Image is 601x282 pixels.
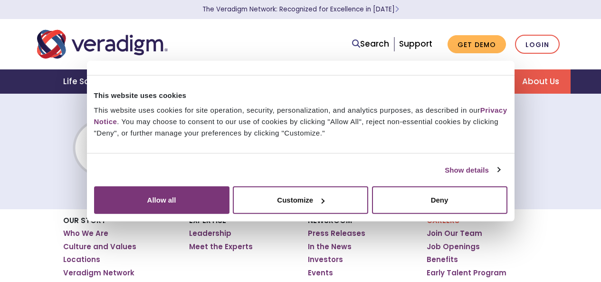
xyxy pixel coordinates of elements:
[189,229,231,238] a: Leadership
[308,229,365,238] a: Press Releases
[399,38,432,49] a: Support
[427,242,480,252] a: Job Openings
[308,242,352,252] a: In the News
[94,105,507,139] div: This website uses cookies for site operation, security, personalization, and analytics purposes, ...
[63,268,134,278] a: Veradigm Network
[63,255,100,264] a: Locations
[427,229,482,238] a: Join Our Team
[308,255,343,264] a: Investors
[511,69,571,94] a: About Us
[308,268,333,278] a: Events
[37,29,168,60] img: Veradigm logo
[52,69,131,94] a: Life Sciences
[352,38,389,50] a: Search
[63,229,108,238] a: Who We Are
[202,5,399,14] a: The Veradigm Network: Recognized for Excellence in [DATE]Learn More
[427,255,458,264] a: Benefits
[94,106,507,126] a: Privacy Notice
[515,35,560,54] a: Login
[448,35,506,54] a: Get Demo
[445,164,500,175] a: Show details
[427,268,506,278] a: Early Talent Program
[233,186,368,214] button: Customize
[189,242,253,252] a: Meet the Experts
[395,5,399,14] span: Learn More
[63,242,136,252] a: Culture and Values
[94,89,507,101] div: This website uses cookies
[372,186,507,214] button: Deny
[94,186,229,214] button: Allow all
